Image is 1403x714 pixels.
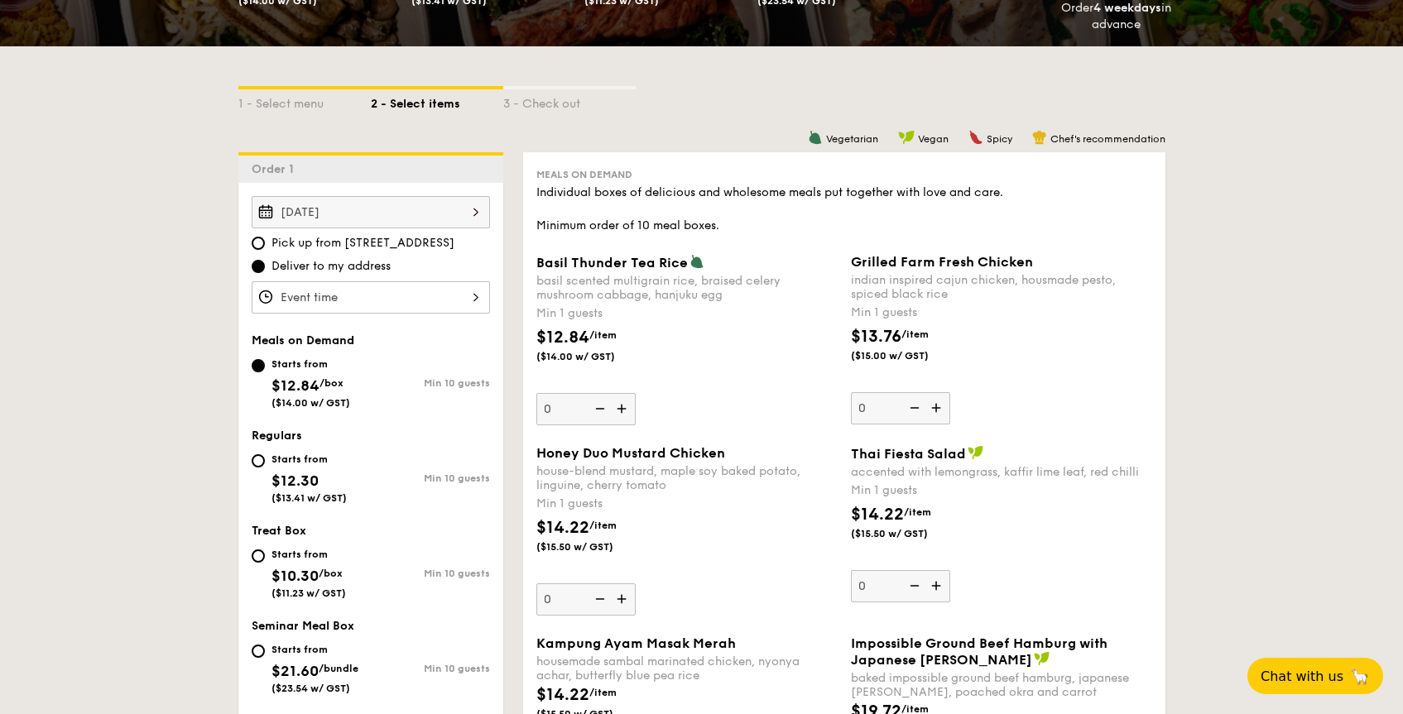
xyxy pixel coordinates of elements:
[252,359,265,372] input: Starts from$12.84/box($14.00 w/ GST)Min 10 guests
[252,429,302,443] span: Regulars
[904,506,931,518] span: /item
[901,392,925,424] img: icon-reduce.1d2dbef1.svg
[371,663,490,674] div: Min 10 guests
[271,376,320,395] span: $12.84
[271,548,346,561] div: Starts from
[536,393,636,425] input: Basil Thunder Tea Ricebasil scented multigrain rice, braised celery mushroom cabbage, hanjuku egg...
[371,472,490,484] div: Min 10 guests
[851,465,1152,479] div: accented with lemongrass, kaffir lime leaf, red chilli
[851,570,950,602] input: Thai Fiesta Saladaccented with lemongrass, kaffir lime leaf, red chilliMin 1 guests$14.22/item($1...
[320,377,344,389] span: /box
[851,254,1033,270] span: Grilled Farm Fresh Chicken
[851,446,966,462] span: Thai Fiesta Salad
[536,184,1152,234] div: Individual boxes of delicious and wholesome meals put together with love and care. Minimum order ...
[252,454,265,467] input: Starts from$12.30($13.41 w/ GST)Min 10 guests
[536,464,838,492] div: house-blend mustard, maple soy baked potato, linguine, cherry tomato
[252,162,300,176] span: Order 1
[918,133,949,145] span: Vegan
[851,635,1108,668] span: Impossible Ground Beef Hamburg with Japanese [PERSON_NAME]
[371,568,490,579] div: Min 10 guests
[851,273,1152,301] div: indian inspired cajun chicken, housmade pesto, spiced black rice
[319,663,358,674] span: /bundle
[319,568,343,579] span: /box
[1034,651,1050,666] img: icon-vegan.f8ff3823.svg
[536,540,649,553] span: ($15.50 w/ GST)
[238,89,371,113] div: 1 - Select menu
[271,587,346,599] span: ($11.23 w/ GST)
[536,445,725,461] span: Honey Duo Mustard Chicken
[536,583,636,616] input: Honey Duo Mustard Chickenhouse-blend mustard, maple soy baked potato, linguine, cherry tomatoMin ...
[1032,130,1047,145] img: icon-chef-hat.a58ddaea.svg
[689,254,704,269] img: icon-vegetarian.fe4039eb.svg
[536,328,589,347] span: $12.84
[271,258,391,275] span: Deliver to my address
[808,130,823,145] img: icon-vegetarian.fe4039eb.svg
[536,654,838,683] div: housemade sambal marinated chicken, nyonya achar, butterfly blue pea rice
[271,357,350,371] div: Starts from
[1050,133,1165,145] span: Chef's recommendation
[536,350,649,363] span: ($14.00 w/ GST)
[271,453,347,466] div: Starts from
[536,685,589,705] span: $14.22
[252,260,265,273] input: Deliver to my address
[252,333,354,347] span: Meals on Demand
[371,377,490,389] div: Min 10 guests
[536,518,589,538] span: $14.22
[252,196,490,228] input: Event date
[826,133,878,145] span: Vegetarian
[925,570,950,601] img: icon-add.58712e84.svg
[611,393,636,424] img: icon-add.58712e84.svg
[851,482,1152,499] div: Min 1 guests
[589,520,617,531] span: /item
[536,496,838,512] div: Min 1 guests
[536,305,838,322] div: Min 1 guests
[589,329,617,341] span: /item
[1261,668,1343,684] span: Chat with us
[271,397,350,409] span: ($14.00 w/ GST)
[252,619,354,633] span: Seminar Meal Box
[851,505,904,525] span: $14.22
[1093,1,1161,15] strong: 4 weekdays
[851,527,963,540] span: ($15.50 w/ GST)
[271,492,347,504] span: ($13.41 w/ GST)
[252,549,265,563] input: Starts from$10.30/box($11.23 w/ GST)Min 10 guests
[851,349,963,362] span: ($15.00 w/ GST)
[851,327,901,347] span: $13.76
[271,472,319,490] span: $12.30
[586,583,611,615] img: icon-reduce.1d2dbef1.svg
[503,89,636,113] div: 3 - Check out
[271,235,454,252] span: Pick up from [STREET_ADDRESS]
[536,169,632,180] span: Meals on Demand
[589,687,617,698] span: /item
[901,328,929,340] span: /item
[851,392,950,424] input: Grilled Farm Fresh Chickenindian inspired cajun chicken, housmade pesto, spiced black riceMin 1 g...
[371,89,503,113] div: 2 - Select items
[536,274,838,302] div: basil scented multigrain rice, braised celery mushroom cabbage, hanjuku egg
[252,645,265,658] input: Starts from$21.60/bundle($23.54 w/ GST)Min 10 guests
[536,635,736,651] span: Kampung Ayam Masak Merah
[987,133,1012,145] span: Spicy
[271,567,319,585] span: $10.30
[252,281,490,314] input: Event time
[252,524,306,538] span: Treat Box
[586,393,611,424] img: icon-reduce.1d2dbef1.svg
[271,643,358,656] div: Starts from
[1247,658,1383,694] button: Chat with us🦙
[851,671,1152,699] div: baked impossible ground beef hamburg, japanese [PERSON_NAME], poached okra and carrot
[536,255,688,271] span: Basil Thunder Tea Rice
[252,237,265,250] input: Pick up from [STREET_ADDRESS]
[901,570,925,601] img: icon-reduce.1d2dbef1.svg
[271,683,350,694] span: ($23.54 w/ GST)
[968,130,983,145] img: icon-spicy.37a8142b.svg
[898,130,915,145] img: icon-vegan.f8ff3823.svg
[968,445,984,460] img: icon-vegan.f8ff3823.svg
[851,304,1152,321] div: Min 1 guests
[611,583,636,615] img: icon-add.58712e84.svg
[925,392,950,424] img: icon-add.58712e84.svg
[271,662,319,680] span: $21.60
[1350,667,1370,686] span: 🦙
